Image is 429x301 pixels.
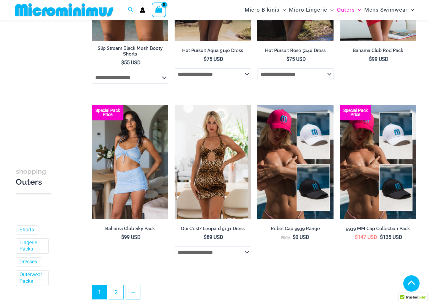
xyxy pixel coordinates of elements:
[92,45,168,60] a: Slip Stream Black Mesh Booty Shorts
[257,48,334,54] h2: Hot Pursuit Rose 5140 Dress
[364,2,408,18] span: Mens Swimwear
[16,21,72,146] iframe: TrustedSite Certified
[281,236,291,240] span: From:
[257,105,334,219] a: Rebel CapRebel Cap BlackElectric Blue 9939 Cap 07Rebel Cap BlackElectric Blue 9939 Cap 07
[380,234,383,240] span: $
[287,2,335,18] a: Micro LingerieMenu ToggleMenu Toggle
[204,234,223,240] bdi: 89 USD
[204,56,207,62] span: $
[335,2,363,18] a: OutersMenu ToggleMenu Toggle
[369,56,372,62] span: $
[340,48,416,56] a: Bahama Club Red Pack
[340,48,416,54] h2: Bahama Club Red Pack
[19,227,34,233] a: Shorts
[121,234,124,240] span: $
[380,234,402,240] bdi: 135 USD
[257,48,334,56] a: Hot Pursuit Rose 5140 Dress
[92,45,168,57] h2: Slip Stream Black Mesh Booty Shorts
[355,234,358,240] span: $
[340,226,416,234] a: 9939 MM Cap Collection Pack
[369,56,388,62] bdi: 99 USD
[121,60,124,66] span: $
[286,56,289,62] span: $
[19,259,37,266] a: Dresses
[92,105,168,219] a: Bahama Club Sky 9170 Crop Top 5404 Skirt 01 Bahama Club Sky 9170 Crop Top 5404 Skirt 06Bahama Clu...
[293,234,309,240] bdi: 0 USD
[363,2,415,18] a: Mens SwimwearMenu ToggleMenu Toggle
[126,285,140,299] a: →
[243,2,287,18] a: Micro BikinisMenu ToggleMenu Toggle
[175,105,251,219] img: qui c'est leopard 5131 dress 01
[340,226,416,232] h2: 9939 MM Cap Collection Pack
[140,7,145,13] a: Account icon link
[13,3,116,17] img: MM SHOP LOGO FLAT
[16,166,51,187] h3: Outers
[257,226,334,234] a: Rebel Cap 9939 Range
[408,2,414,18] span: Menu Toggle
[128,6,133,14] a: Search icon link
[245,2,280,18] span: Micro Bikinis
[204,56,223,62] bdi: 75 USD
[242,1,416,19] nav: Site Navigation
[121,60,141,66] bdi: 55 USD
[257,226,334,232] h2: Rebel Cap 9939 Range
[327,2,334,18] span: Menu Toggle
[92,226,168,232] h2: Bahama Club Sky Pack
[355,2,361,18] span: Menu Toggle
[280,2,286,18] span: Menu Toggle
[93,285,107,299] span: Page 1
[175,48,251,56] a: Hot Pursuit Aqua 5140 Dress
[175,226,251,234] a: Qui C’est? Leopard 5131 Dress
[257,105,334,219] img: Rebel Cap
[204,234,207,240] span: $
[293,234,296,240] span: $
[92,105,168,219] img: Bahama Club Sky 9170 Crop Top 5404 Skirt 01
[340,108,371,117] b: Special Pack Price
[121,234,141,240] bdi: 99 USD
[175,226,251,232] h2: Qui C’est? Leopard 5131 Dress
[92,226,168,234] a: Bahama Club Sky Pack
[337,2,355,18] span: Outers
[175,48,251,54] h2: Hot Pursuit Aqua 5140 Dress
[19,272,44,285] a: Outerwear Packs
[355,234,377,240] bdi: 147 USD
[289,2,327,18] span: Micro Lingerie
[92,108,123,117] b: Special Pack Price
[16,167,46,175] span: shopping
[175,105,251,219] a: qui c'est leopard 5131 dress 01qui c'est leopard 5131 dress 04qui c'est leopard 5131 dress 04
[340,105,416,219] a: Rebel Cap Rebel Cap BlackElectric Blue 9939 Cap 05Rebel Cap BlackElectric Blue 9939 Cap 05
[340,105,416,219] img: Rebel Cap
[109,285,123,299] a: Page 2
[286,56,306,62] bdi: 75 USD
[152,3,166,17] a: View Shopping Cart, empty
[19,240,44,253] a: Lingerie Packs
